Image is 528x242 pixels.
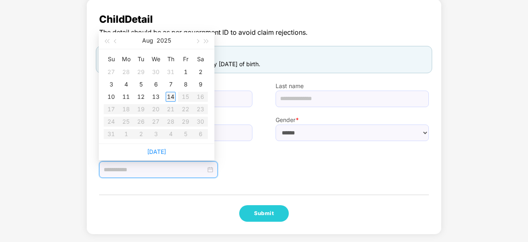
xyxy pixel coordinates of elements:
[276,115,429,125] label: Gender
[163,66,178,78] td: 2025-07-31
[106,92,116,102] div: 10
[136,67,146,77] div: 29
[276,81,429,91] label: Last name
[195,67,205,77] div: 2
[121,79,131,89] div: 4
[119,66,133,78] td: 2025-07-28
[106,67,116,77] div: 27
[163,53,178,66] th: Th
[148,91,163,103] td: 2025-08-13
[178,78,193,91] td: 2025-08-08
[136,79,146,89] div: 5
[193,53,208,66] th: Sa
[119,78,133,91] td: 2025-08-04
[104,91,119,103] td: 2025-08-10
[178,53,193,66] th: Fr
[133,91,148,103] td: 2025-08-12
[147,148,166,155] a: [DATE]
[148,53,163,66] th: We
[121,92,131,102] div: 11
[163,91,178,103] td: 2025-08-14
[163,78,178,91] td: 2025-08-07
[136,92,146,102] div: 12
[133,53,148,66] th: Tu
[181,79,190,89] div: 8
[181,67,190,77] div: 1
[151,67,161,77] div: 30
[195,79,205,89] div: 9
[166,79,176,89] div: 7
[133,78,148,91] td: 2025-08-05
[166,67,176,77] div: 31
[166,92,176,102] div: 14
[148,66,163,78] td: 2025-07-30
[99,12,429,27] span: Child Detail
[133,66,148,78] td: 2025-07-29
[148,78,163,91] td: 2025-08-06
[178,66,193,78] td: 2025-08-01
[104,78,119,91] td: 2025-08-03
[121,67,131,77] div: 28
[193,66,208,78] td: 2025-08-02
[119,53,133,66] th: Mo
[239,205,289,222] button: Submit
[151,92,161,102] div: 13
[104,53,119,66] th: Su
[142,32,153,49] button: Aug
[119,91,133,103] td: 2025-08-11
[99,27,429,38] span: The detail should be as per government ID to avoid claim rejections.
[151,79,161,89] div: 6
[157,32,171,49] button: 2025
[104,66,119,78] td: 2025-07-27
[106,79,116,89] div: 3
[193,78,208,91] td: 2025-08-09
